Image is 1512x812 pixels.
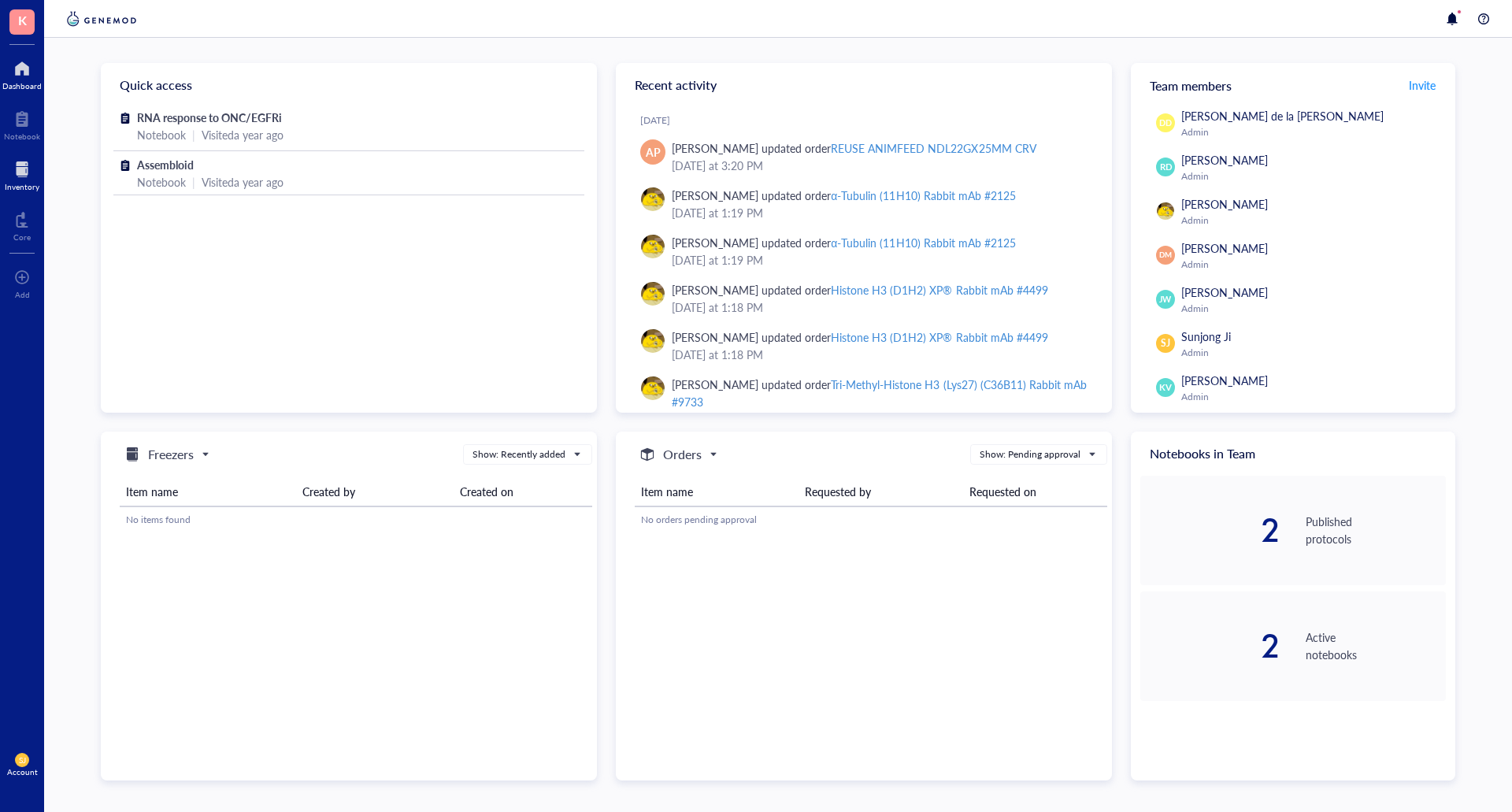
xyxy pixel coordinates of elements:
div: Account [7,767,38,777]
div: Admin [1181,302,1440,315]
div: REUSE ANIMFEED NDL22GX25MM CRV [831,140,1036,156]
img: genemod-logo [63,9,140,28]
span: JW [1159,293,1172,306]
img: da48f3c6-a43e-4a2d-aade-5eac0d93827f.jpeg [641,187,665,211]
div: Admin [1181,347,1440,359]
a: [PERSON_NAME] updated orderα-Tubulin (11H10) Rabbit mAb #2125[DATE] at 1:19 PM [628,180,1099,228]
a: [PERSON_NAME] updated orderHistone H3 (D1H2) XP® Rabbit mAb #4499[DATE] at 1:18 PM [628,322,1099,369]
a: [PERSON_NAME] updated orderHistone H3 (D1H2) XP® Rabbit mAb #4499[DATE] at 1:18 PM [628,275,1099,322]
span: [PERSON_NAME] [1181,196,1268,212]
div: No orders pending approval [641,513,1101,527]
div: | [192,126,195,143]
div: Notebook [4,132,40,141]
img: da48f3c6-a43e-4a2d-aade-5eac0d93827f.jpeg [641,235,665,258]
div: Admin [1181,170,1440,183]
span: [PERSON_NAME] [1181,284,1268,300]
div: [DATE] at 1:18 PM [672,298,1087,316]
div: Quick access [101,63,597,107]
div: [DATE] at 3:20 PM [672,157,1087,174]
div: Admin [1181,258,1440,271]
div: [DATE] at 1:18 PM [672,346,1087,363]
div: Core [13,232,31,242]
div: Admin [1181,391,1440,403]
div: Histone H3 (D1H2) XP® Rabbit mAb #4499 [831,282,1047,298]
th: Created by [296,477,454,506]
span: KV [1159,381,1171,395]
div: Histone H3 (D1H2) XP® Rabbit mAb #4499 [831,329,1047,345]
div: [PERSON_NAME] updated order [672,234,1016,251]
div: Show: Pending approval [980,447,1080,462]
div: Tri-Methyl-Histone H3 (Lys27) (C36B11) Rabbit mAb #9733 [672,376,1087,410]
img: da48f3c6-a43e-4a2d-aade-5eac0d93827f.jpeg [641,376,665,400]
img: da48f3c6-a43e-4a2d-aade-5eac0d93827f.jpeg [1157,202,1174,220]
h5: Freezers [148,445,194,464]
span: RNA response to ONC/EGFRi [137,109,282,125]
span: [PERSON_NAME] [1181,373,1268,388]
div: Admin [1181,214,1440,227]
span: Invite [1409,77,1436,93]
th: Created on [454,477,592,506]
span: DM [1159,250,1172,261]
span: DD [1159,117,1172,129]
span: SJ [1161,336,1170,350]
div: Notebook [137,126,186,143]
span: [PERSON_NAME] [1181,152,1268,168]
th: Item name [120,477,296,506]
div: Admin [1181,126,1440,139]
span: Assembloid [137,157,194,172]
div: [PERSON_NAME] updated order [672,281,1048,298]
div: Visited a year ago [202,173,283,191]
div: [PERSON_NAME] updated order [672,328,1048,346]
span: [PERSON_NAME] [1181,240,1268,256]
h5: Orders [663,445,702,464]
span: K [18,10,27,30]
a: Notebook [4,106,40,141]
th: Requested by [799,477,962,506]
span: AP [646,143,661,161]
a: Core [13,207,31,242]
img: da48f3c6-a43e-4a2d-aade-5eac0d93827f.jpeg [641,329,665,353]
div: [PERSON_NAME] updated order [672,376,1087,410]
div: Active notebooks [1306,628,1446,663]
div: No items found [126,513,586,527]
div: | [192,173,195,191]
div: Show: Recently added [472,447,565,462]
span: RD [1159,161,1172,174]
div: Visited a year ago [202,126,283,143]
span: [PERSON_NAME] de la [PERSON_NAME] [1181,108,1384,124]
a: Dashboard [2,56,42,91]
a: Inventory [5,157,39,191]
div: Recent activity [616,63,1112,107]
a: [PERSON_NAME] updated orderα-Tubulin (11H10) Rabbit mAb #2125[DATE] at 1:19 PM [628,228,1099,275]
div: α-Tubulin (11H10) Rabbit mAb #2125 [831,235,1015,250]
div: [DATE] at 1:19 PM [672,251,1087,269]
a: [PERSON_NAME] updated orderTri-Methyl-Histone H3 (Lys27) (C36B11) Rabbit mAb #9733[DATE] at 1:18 PM [628,369,1099,434]
div: Team members [1131,63,1455,107]
div: α-Tubulin (11H10) Rabbit mAb #2125 [831,187,1015,203]
div: Published protocols [1306,513,1446,547]
div: Notebook [137,173,186,191]
div: Inventory [5,182,39,191]
div: [DATE] at 1:19 PM [672,204,1087,221]
div: Notebooks in Team [1131,432,1455,476]
span: Sunjong Ji [1181,328,1231,344]
div: [DATE] [640,114,1099,127]
div: 2 [1140,630,1280,662]
button: Invite [1408,72,1436,98]
th: Requested on [963,477,1107,506]
th: Item name [635,477,799,506]
div: Dashboard [2,81,42,91]
div: [PERSON_NAME] updated order [672,187,1016,204]
a: AP[PERSON_NAME] updated orderREUSE ANIMFEED NDL22GX25MM CRV[DATE] at 3:20 PM [628,133,1099,180]
div: 2 [1140,514,1280,546]
div: [PERSON_NAME] updated order [672,139,1036,157]
div: Add [15,290,30,299]
span: SJ [19,755,26,765]
img: da48f3c6-a43e-4a2d-aade-5eac0d93827f.jpeg [641,282,665,306]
